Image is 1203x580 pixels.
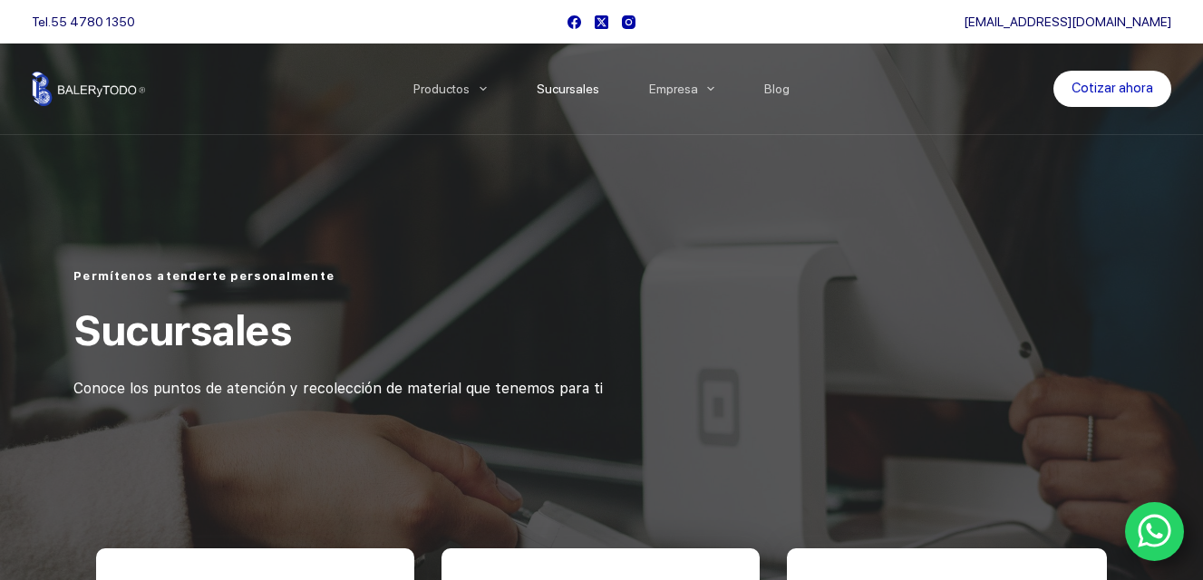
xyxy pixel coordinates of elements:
nav: Menu Principal [388,43,815,134]
img: Balerytodo [32,72,145,106]
a: 55 4780 1350 [51,14,135,29]
a: WhatsApp [1125,502,1185,562]
a: X (Twitter) [595,15,608,29]
a: [EMAIL_ADDRESS][DOMAIN_NAME] [964,14,1171,29]
a: Cotizar ahora [1053,71,1171,107]
span: Conoce los puntos de atención y recolección de material que tenemos para ti [73,380,603,397]
a: Facebook [568,15,581,29]
a: Instagram [622,15,635,29]
span: Permítenos atenderte personalmente [73,269,334,283]
span: Tel. [32,14,135,29]
span: Sucursales [73,305,291,355]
